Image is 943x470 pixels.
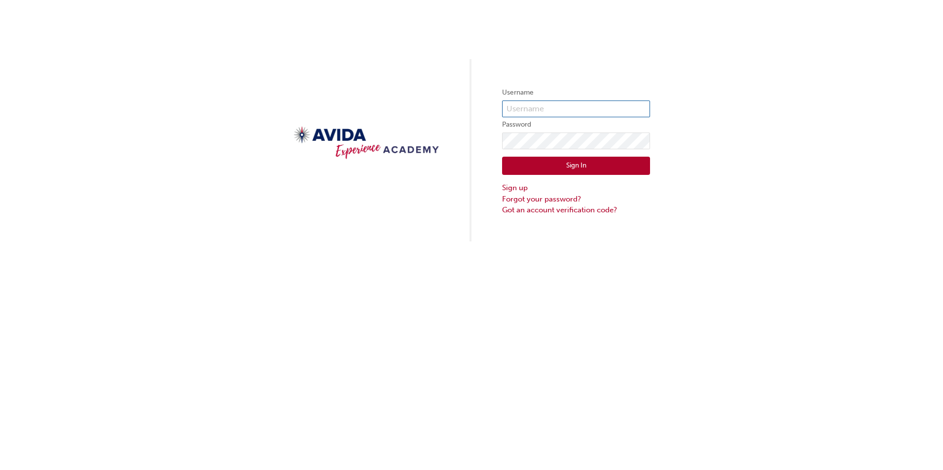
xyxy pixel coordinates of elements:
label: Password [502,119,650,131]
a: Got an account verification code? [502,204,650,216]
label: Username [502,87,650,99]
input: Username [502,101,650,117]
a: Sign up [502,182,650,194]
img: Trak [293,123,441,163]
button: Sign In [502,157,650,175]
a: Forgot your password? [502,194,650,205]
